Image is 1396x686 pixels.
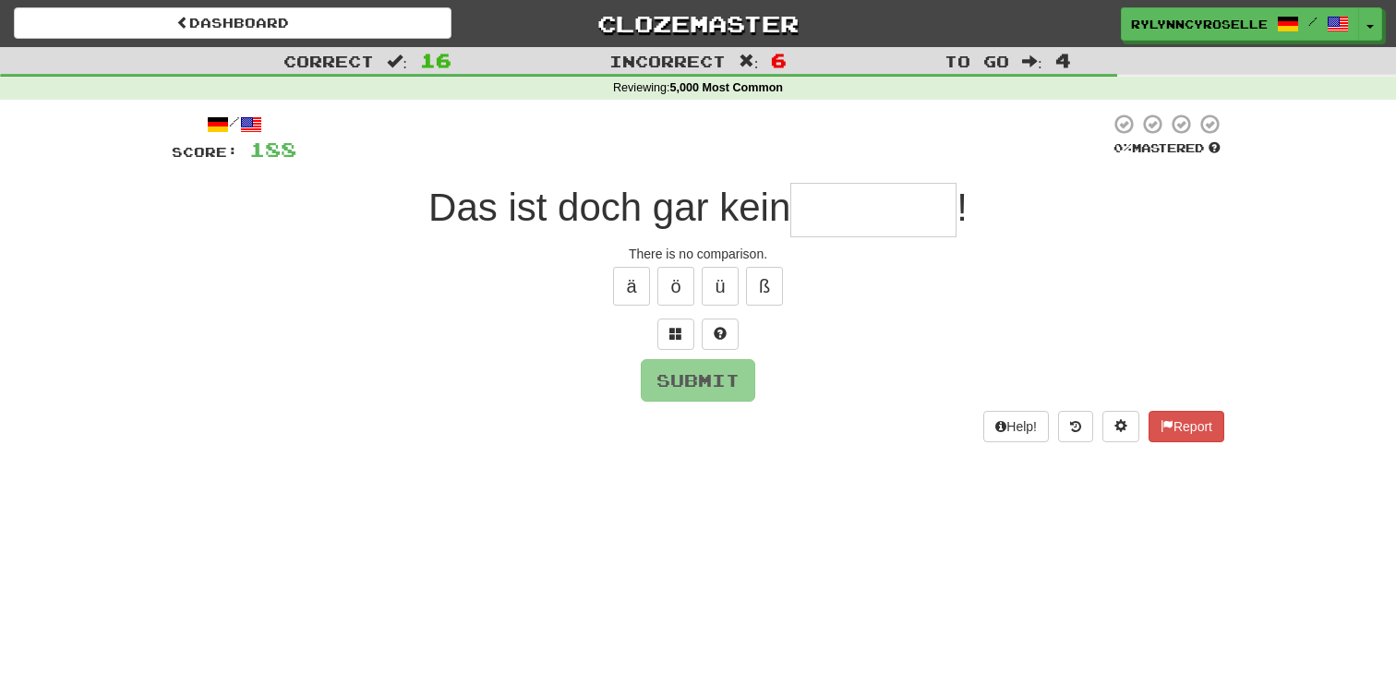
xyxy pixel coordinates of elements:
[1022,54,1042,69] span: :
[670,81,783,94] strong: 5,000 Most Common
[702,319,739,350] button: Single letter hint - you only get 1 per sentence and score half the points! alt+h
[609,52,726,70] span: Incorrect
[172,144,238,160] span: Score:
[945,52,1009,70] span: To go
[387,54,407,69] span: :
[983,411,1049,442] button: Help!
[1113,140,1132,155] span: 0 %
[702,267,739,306] button: ü
[420,49,451,71] span: 16
[249,138,296,161] span: 188
[641,359,755,402] button: Submit
[1121,7,1359,41] a: RylynnCyroselle /
[479,7,917,40] a: Clozemaster
[1149,411,1224,442] button: Report
[172,245,1224,263] div: There is no comparison.
[657,267,694,306] button: ö
[613,267,650,306] button: ä
[283,52,374,70] span: Correct
[657,319,694,350] button: Switch sentence to multiple choice alt+p
[1058,411,1093,442] button: Round history (alt+y)
[1308,15,1318,28] span: /
[14,7,451,39] a: Dashboard
[428,186,790,229] span: Das ist doch gar kein
[1110,140,1224,157] div: Mastered
[1055,49,1071,71] span: 4
[1131,16,1268,32] span: RylynnCyroselle
[746,267,783,306] button: ß
[739,54,759,69] span: :
[957,186,968,229] span: !
[771,49,787,71] span: 6
[172,113,296,136] div: /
